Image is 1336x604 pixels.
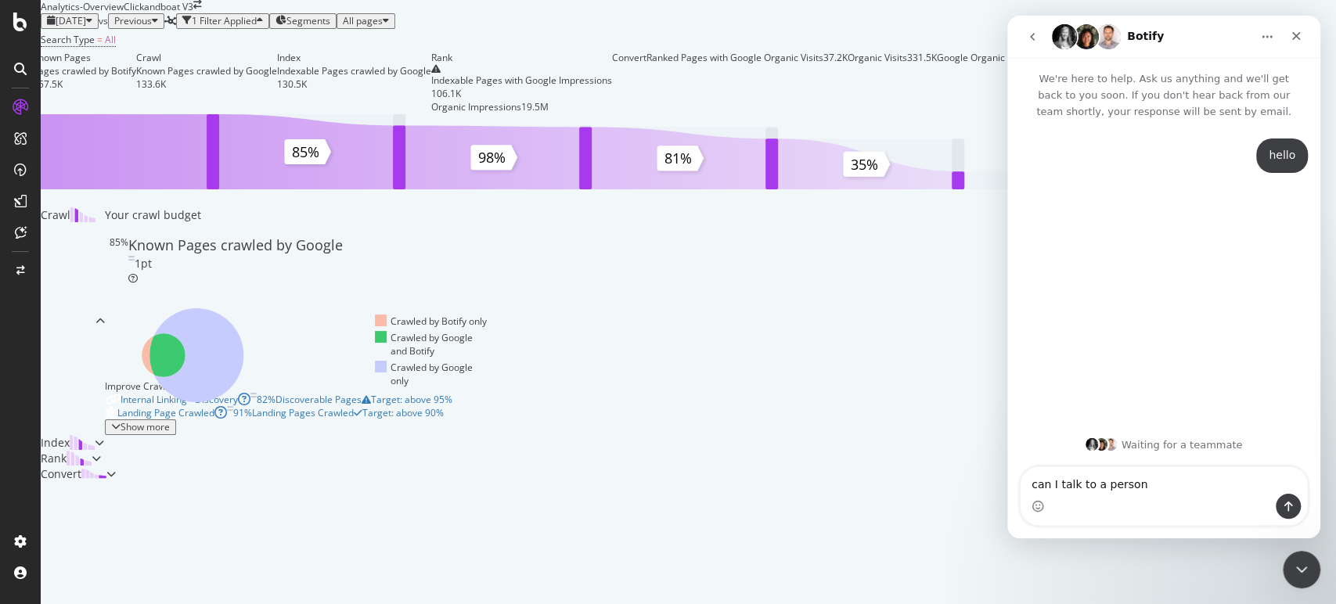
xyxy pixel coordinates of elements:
div: Rank [41,451,67,466]
button: 1 Filter Applied [176,13,269,29]
div: Convert [41,466,81,482]
div: Rank [431,51,452,64]
span: Previous [114,14,152,27]
button: Previous [108,13,164,29]
span: 2025 Sep. 7th [56,14,86,27]
div: Indexable Pages with Google Impressions [431,74,612,87]
text: 35% [851,154,878,173]
img: block-icon [70,435,95,450]
div: 133.6K [136,77,277,91]
div: Crawled by Google and Botify [375,331,488,358]
button: Segments [269,13,337,29]
div: Ranked Pages with Google Organic Visits [646,51,823,64]
text: 85% [292,142,319,161]
div: Crawl [41,207,70,435]
div: 157.5K [33,77,136,91]
div: Google Organic landing pages with revenue [937,51,1127,64]
div: 19.5M [521,100,549,113]
div: Known Pages crawled by Google [136,64,277,77]
div: Index [277,51,301,64]
text: 81% [664,149,692,167]
div: 130.5K [277,77,431,91]
span: = [97,33,103,46]
div: 1 Filter Applied [192,16,257,27]
div: Known Pages [33,51,91,64]
img: block-icon [70,207,95,222]
div: Organic Visits [848,51,907,114]
iframe: Intercom live chat [1283,551,1320,588]
span: All [105,33,116,46]
text: 98% [478,148,506,167]
img: block-icon [67,451,92,466]
div: Pages crawled by Botify [33,64,136,77]
img: Equal [128,256,135,261]
div: 85% [110,235,128,285]
div: Crawled by Botify only [375,315,487,328]
div: Index [41,435,70,451]
span: Segments [286,14,330,27]
img: block-icon [81,466,106,481]
span: vs [99,14,108,27]
div: Crawled by Google only [375,361,488,387]
div: Indexable Pages crawled by Google [277,64,431,77]
span: All pages [343,14,383,27]
img: Equal [227,406,233,411]
div: Convert [612,51,646,64]
button: All pages [337,13,395,29]
div: Known Pages crawled by Google [128,235,343,256]
img: Equal [250,393,257,397]
span: Search Type [41,33,95,46]
div: 37.2K [823,51,848,114]
div: Your crawl budget [105,207,201,223]
div: 106.1K [431,87,612,100]
div: 331.5K [907,51,937,114]
button: [DATE] [41,13,99,29]
div: 1pt [135,256,152,271]
div: Crawl [136,51,161,64]
div: Organic Impressions [431,100,521,113]
iframe: Intercom live chat [1007,16,1320,538]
